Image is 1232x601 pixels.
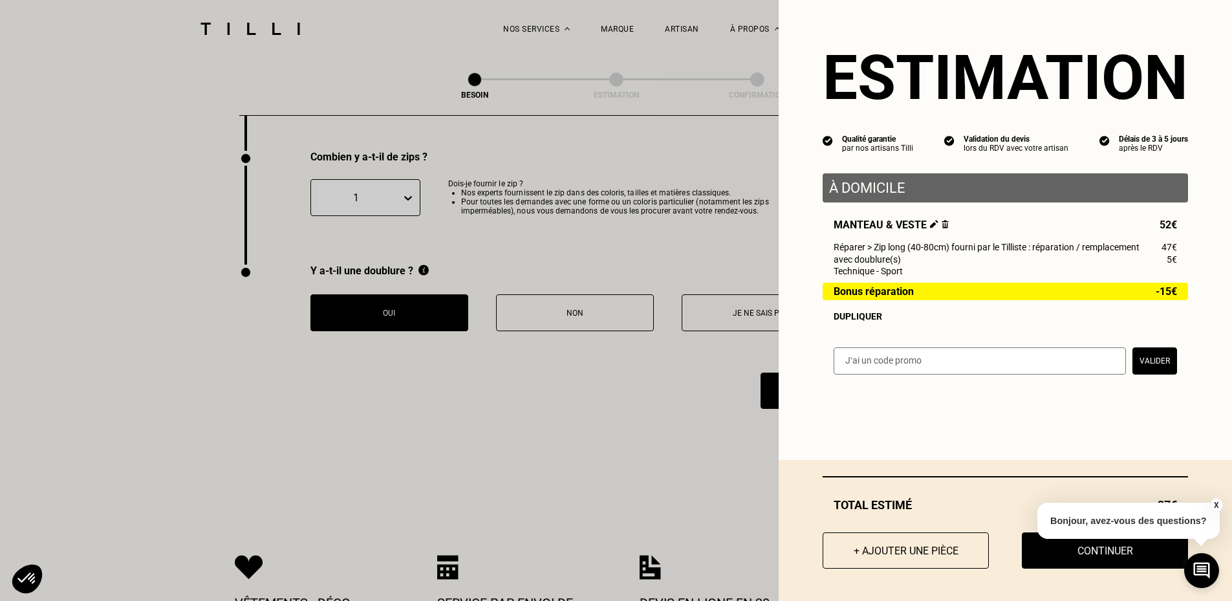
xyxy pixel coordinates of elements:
[930,220,938,228] img: Éditer
[834,219,949,231] span: Manteau & veste
[1037,503,1220,539] p: Bonjour, avez-vous des questions?
[834,254,901,265] span: avec doublure(s)
[834,266,903,276] span: Technique - Sport
[834,242,1140,252] span: Réparer > Zip long (40-80cm) fourni par le Tilliste : réparation / remplacement
[1132,347,1177,375] button: Valider
[1160,219,1177,231] span: 52€
[1162,242,1177,252] span: 47€
[829,180,1182,196] p: À domicile
[1167,254,1177,265] span: 5€
[1209,498,1222,512] button: X
[1022,532,1188,569] button: Continuer
[834,311,1177,322] div: Dupliquer
[942,220,949,228] img: Supprimer
[1099,135,1110,146] img: icon list info
[1119,144,1188,153] div: après le RDV
[823,41,1188,114] section: Estimation
[964,135,1068,144] div: Validation du devis
[823,498,1188,512] div: Total estimé
[823,532,989,569] button: + Ajouter une pièce
[842,144,913,153] div: par nos artisans Tilli
[823,135,833,146] img: icon list info
[842,135,913,144] div: Qualité garantie
[834,286,914,297] span: Bonus réparation
[1156,286,1177,297] span: -15€
[834,347,1126,375] input: J‘ai un code promo
[964,144,1068,153] div: lors du RDV avec votre artisan
[944,135,955,146] img: icon list info
[1119,135,1188,144] div: Délais de 3 à 5 jours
